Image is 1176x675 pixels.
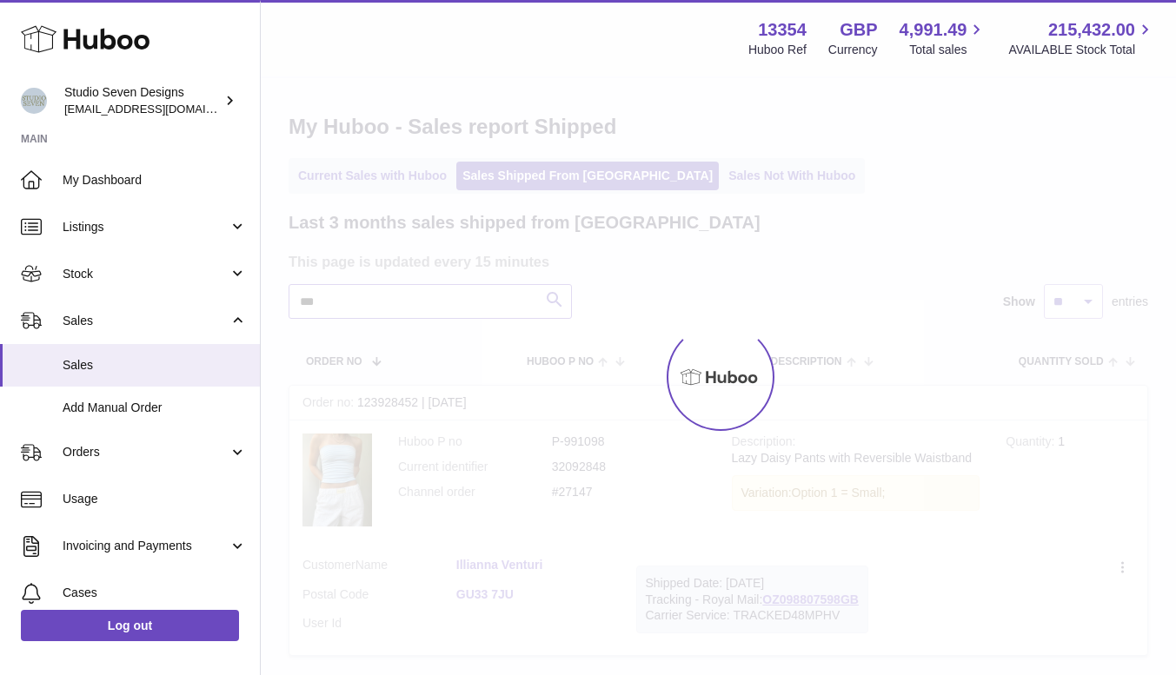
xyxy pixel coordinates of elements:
[909,42,987,58] span: Total sales
[1048,18,1135,42] span: 215,432.00
[63,266,229,282] span: Stock
[63,538,229,554] span: Invoicing and Payments
[900,18,987,58] a: 4,991.49 Total sales
[63,400,247,416] span: Add Manual Order
[64,102,256,116] span: [EMAIL_ADDRESS][DOMAIN_NAME]
[900,18,967,42] span: 4,991.49
[63,172,247,189] span: My Dashboard
[748,42,807,58] div: Huboo Ref
[1008,18,1155,58] a: 215,432.00 AVAILABLE Stock Total
[828,42,878,58] div: Currency
[63,444,229,460] span: Orders
[64,84,221,117] div: Studio Seven Designs
[21,88,47,114] img: contact.studiosevendesigns@gmail.com
[63,357,247,374] span: Sales
[758,18,807,42] strong: 13354
[63,585,247,601] span: Cases
[63,219,229,235] span: Listings
[21,610,239,641] a: Log out
[63,313,229,329] span: Sales
[63,491,247,507] span: Usage
[840,18,877,42] strong: GBP
[1008,42,1155,58] span: AVAILABLE Stock Total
